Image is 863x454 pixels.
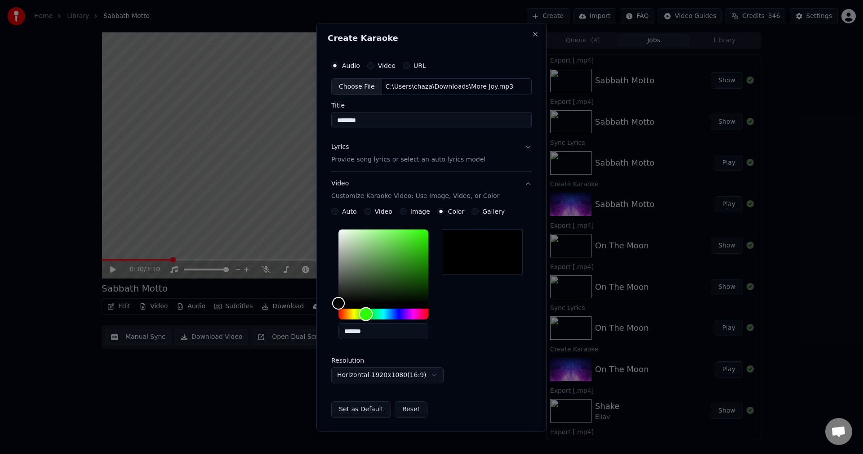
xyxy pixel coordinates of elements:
button: Reset [395,401,427,418]
button: VideoCustomize Karaoke Video: Use Image, Video, or Color [331,172,532,208]
label: Auto [342,208,357,215]
p: Provide song lyrics or select an auto lyrics model [331,155,485,164]
div: Color [338,229,428,303]
label: Resolution [331,357,421,364]
div: VideoCustomize Karaoke Video: Use Image, Video, or Color [331,208,532,425]
div: Lyrics [331,143,349,152]
label: Title [331,102,532,108]
label: URL [414,62,426,68]
label: Image [410,208,430,215]
button: Set as Default [331,401,391,418]
h2: Create Karaoke [328,34,535,42]
label: Gallery [482,208,505,215]
p: Customize Karaoke Video: Use Image, Video, or Color [331,192,499,201]
label: Video [378,62,396,68]
button: Advanced [331,425,532,449]
label: Color [448,208,465,215]
div: C:\Users\chaza\Downloads\More Joy.mp3 [382,82,517,91]
div: Hue [338,309,428,319]
div: Video [331,179,499,201]
button: LyricsProvide song lyrics or select an auto lyrics model [331,135,532,171]
label: Audio [342,62,360,68]
div: Choose File [332,78,382,94]
label: Video [375,208,392,215]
